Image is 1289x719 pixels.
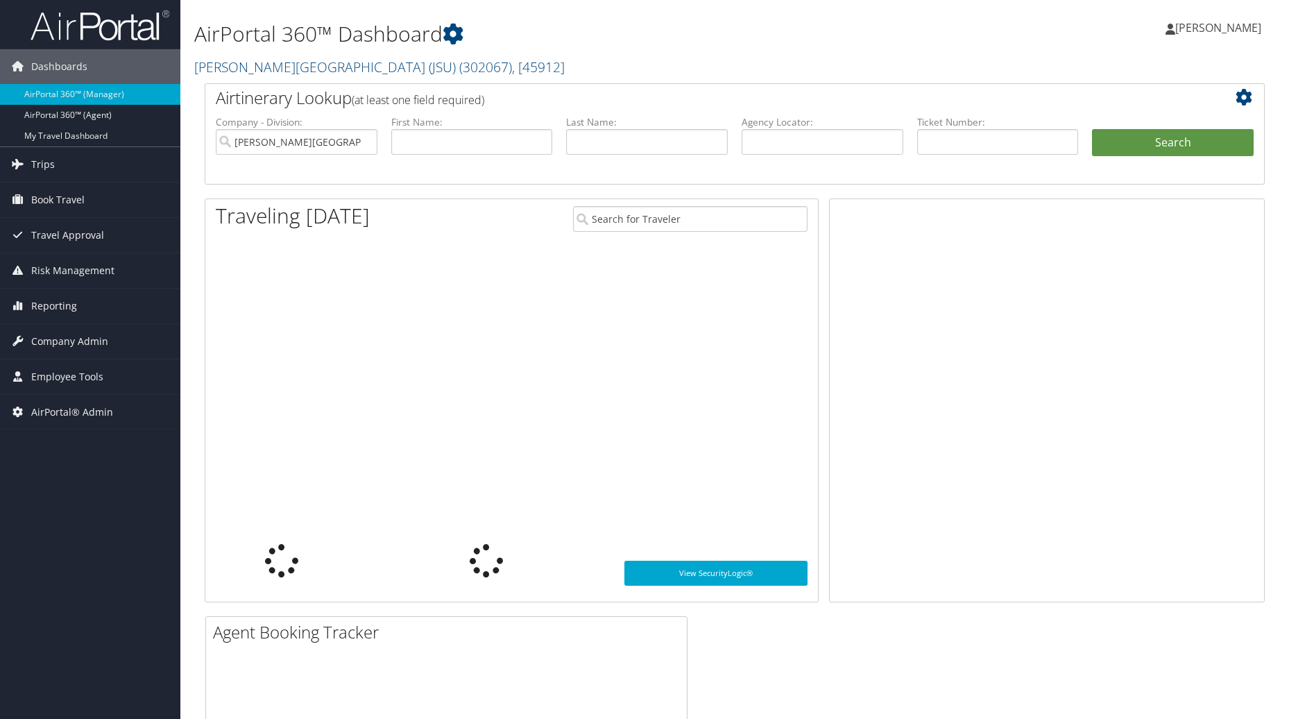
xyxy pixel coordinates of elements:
[31,253,114,288] span: Risk Management
[194,58,565,76] a: [PERSON_NAME][GEOGRAPHIC_DATA] (JSU)
[352,92,484,108] span: (at least one field required)
[917,115,1079,129] label: Ticket Number:
[31,183,85,217] span: Book Travel
[31,218,104,253] span: Travel Approval
[216,86,1166,110] h2: Airtinerary Lookup
[573,206,808,232] input: Search for Traveler
[1166,7,1275,49] a: [PERSON_NAME]
[216,115,377,129] label: Company - Division:
[742,115,903,129] label: Agency Locator:
[31,9,169,42] img: airportal-logo.png
[31,49,87,84] span: Dashboards
[1175,20,1261,35] span: [PERSON_NAME]
[216,201,370,230] h1: Traveling [DATE]
[459,58,512,76] span: ( 302067 )
[624,561,808,586] a: View SecurityLogic®
[512,58,565,76] span: , [ 45912 ]
[194,19,915,49] h1: AirPortal 360™ Dashboard
[31,359,103,394] span: Employee Tools
[31,395,113,430] span: AirPortal® Admin
[566,115,728,129] label: Last Name:
[31,147,55,182] span: Trips
[213,620,687,644] h2: Agent Booking Tracker
[31,324,108,359] span: Company Admin
[1092,129,1254,157] button: Search
[391,115,553,129] label: First Name:
[31,289,77,323] span: Reporting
